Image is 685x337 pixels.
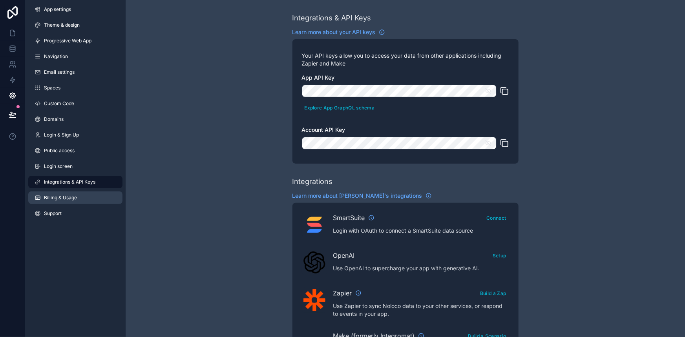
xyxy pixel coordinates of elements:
a: Billing & Usage [28,191,122,204]
span: Custom Code [44,100,74,107]
p: Your API keys allow you to access your data from other applications including Zapier and Make [302,52,509,67]
span: Account API Key [302,126,345,133]
img: OpenAI [303,251,325,273]
a: Navigation [28,50,122,63]
span: App settings [44,6,71,13]
button: Setup [490,250,509,261]
a: Theme & design [28,19,122,31]
button: Connect [484,212,509,224]
span: Public access [44,148,75,154]
div: Integrations [292,176,333,187]
a: Connect [484,213,509,221]
a: Login & Sign Up [28,129,122,141]
span: Navigation [44,53,68,60]
div: Integrations & API Keys [292,13,371,24]
span: Support [44,210,62,217]
a: Domains [28,113,122,126]
span: Learn more about your API keys [292,28,376,36]
a: Integrations & API Keys [28,176,122,188]
span: Spaces [44,85,60,91]
a: Support [28,207,122,220]
span: Domains [44,116,64,122]
img: SmartSuite [303,214,325,236]
a: App settings [28,3,122,16]
a: Login screen [28,160,122,173]
span: Login & Sign Up [44,132,79,138]
span: OpenAI [333,251,355,260]
a: Build a Zap [477,289,509,297]
span: Progressive Web App [44,38,91,44]
a: Public access [28,144,122,157]
a: Spaces [28,82,122,94]
a: Learn more about your API keys [292,28,385,36]
span: Zapier [333,288,352,298]
span: Login screen [44,163,73,169]
a: Explore App GraphQL schema [302,103,378,111]
p: Use Zapier to sync Noloco data to your other services, or respond to events in your app. [333,302,509,318]
a: Learn more about [PERSON_NAME]'s integrations [292,192,432,200]
button: Build a Zap [477,288,509,299]
a: Setup [490,251,509,259]
span: Theme & design [44,22,80,28]
p: Use OpenAI to supercharge your app with generative AI. [333,264,509,272]
a: Custom Code [28,97,122,110]
span: Learn more about [PERSON_NAME]'s integrations [292,192,422,200]
span: App API Key [302,74,335,81]
p: Login with OAuth to connect a SmartSuite data source [333,227,509,235]
button: Explore App GraphQL schema [302,102,378,113]
span: Billing & Usage [44,195,77,201]
span: Integrations & API Keys [44,179,95,185]
a: Progressive Web App [28,35,122,47]
span: Email settings [44,69,75,75]
span: SmartSuite [333,213,365,222]
a: Email settings [28,66,122,78]
img: Zapier [303,289,325,311]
